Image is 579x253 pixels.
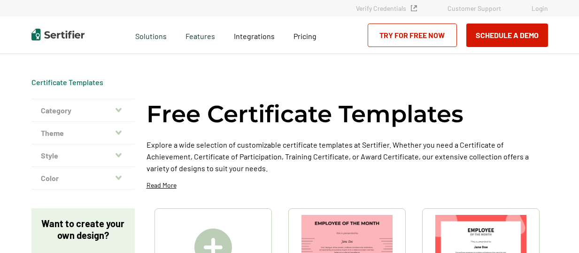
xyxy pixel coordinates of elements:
[293,29,317,41] a: Pricing
[293,32,317,40] span: Pricing
[368,24,457,47] a: Try for Free Now
[185,29,215,41] span: Features
[135,29,167,41] span: Solutions
[147,99,463,129] h1: Free Certificate Templates
[31,78,103,87] span: Certificate Templates
[532,4,548,12] a: Login
[411,5,417,11] img: Verified
[31,78,103,87] a: Certificate Templates
[31,29,85,40] img: Sertifier | Digital Credentialing Platform
[234,29,275,41] a: Integrations
[234,32,275,40] span: Integrations
[31,167,135,190] button: Color
[31,99,135,122] button: Category
[448,4,501,12] a: Customer Support
[31,144,135,167] button: Style
[147,139,548,174] p: Explore a wide selection of customizable certificate templates at Sertifier. Whether you need a C...
[356,4,417,12] a: Verify Credentials
[147,181,177,190] p: Read More
[31,122,135,144] button: Theme
[31,78,103,87] div: Breadcrumb
[41,218,125,241] p: Want to create your own design?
